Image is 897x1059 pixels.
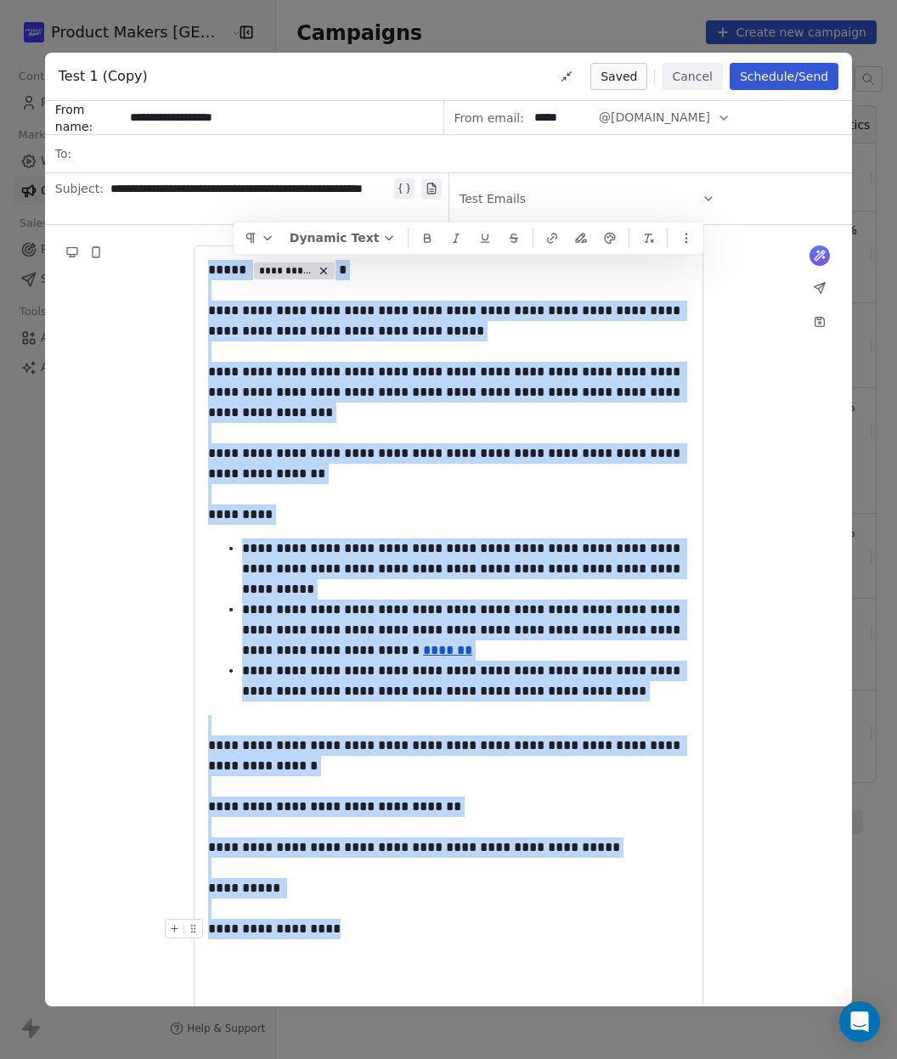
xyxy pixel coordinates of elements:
[55,101,123,135] span: From name:
[599,109,710,127] span: @[DOMAIN_NAME]
[730,63,838,90] button: Schedule/Send
[590,63,647,90] button: Saved
[59,66,148,87] span: Test 1 (Copy)
[454,110,524,127] span: From email:
[662,63,722,90] button: Cancel
[283,225,403,251] button: Dynamic Text
[839,1001,880,1042] div: Open Intercom Messenger
[55,180,104,223] span: Subject:
[460,190,526,207] span: Test Emails
[55,145,71,162] span: To:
